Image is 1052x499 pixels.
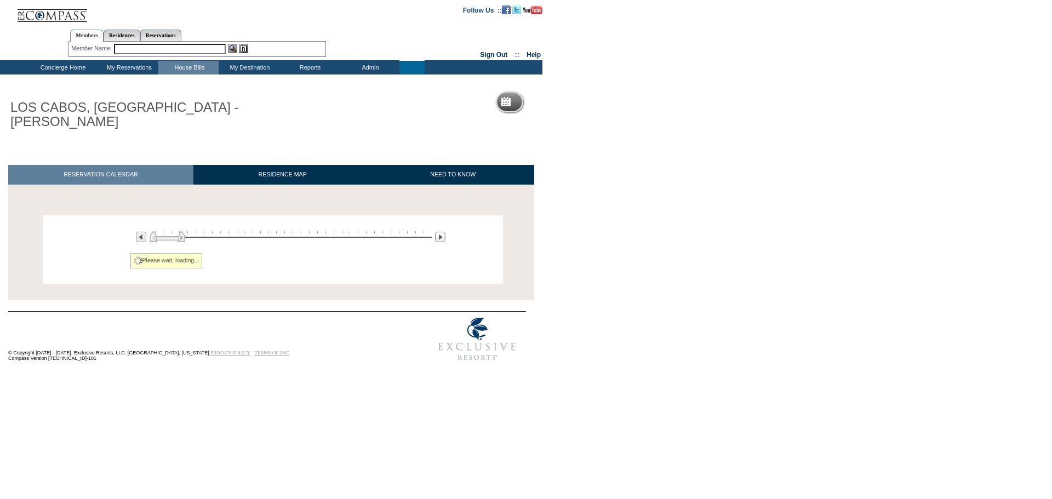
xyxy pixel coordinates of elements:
a: Members [70,30,104,42]
td: Admin [339,61,399,74]
img: Previous [136,232,146,242]
img: View [228,44,237,53]
a: Residences [104,30,140,41]
span: :: [515,51,519,59]
div: Please wait, loading... [130,253,203,268]
img: Become our fan on Facebook [502,5,511,14]
td: House Bills [158,61,219,74]
td: © Copyright [DATE] - [DATE]. Exclusive Resorts, LLC. [GEOGRAPHIC_DATA], [US_STATE]. Compass Versi... [8,312,392,366]
a: RESERVATION CALENDAR [8,165,193,184]
h5: Reservation Calendar [515,99,599,106]
a: RESIDENCE MAP [193,165,372,184]
a: Follow us on Twitter [512,6,521,13]
img: spinner2.gif [134,256,142,265]
img: Subscribe to our YouTube Channel [523,6,542,14]
a: PRIVACY POLICY [210,350,250,355]
img: Follow us on Twitter [512,5,521,14]
a: TERMS OF USE [255,350,289,355]
a: Help [527,51,541,59]
td: My Destination [219,61,279,74]
a: Become our fan on Facebook [502,6,511,13]
a: Subscribe to our YouTube Channel [523,6,542,13]
a: Reservations [140,30,181,41]
img: Exclusive Resorts [428,312,526,366]
a: NEED TO KNOW [371,165,534,184]
td: My Reservations [98,61,158,74]
td: Concierge Home [26,61,98,74]
h1: LOS CABOS, [GEOGRAPHIC_DATA] - [PERSON_NAME] [8,98,254,131]
div: Member Name: [71,44,113,53]
td: Reports [279,61,339,74]
img: Reservations [239,44,248,53]
a: Sign Out [480,51,507,59]
td: Follow Us :: [463,5,502,14]
img: Next [435,232,445,242]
